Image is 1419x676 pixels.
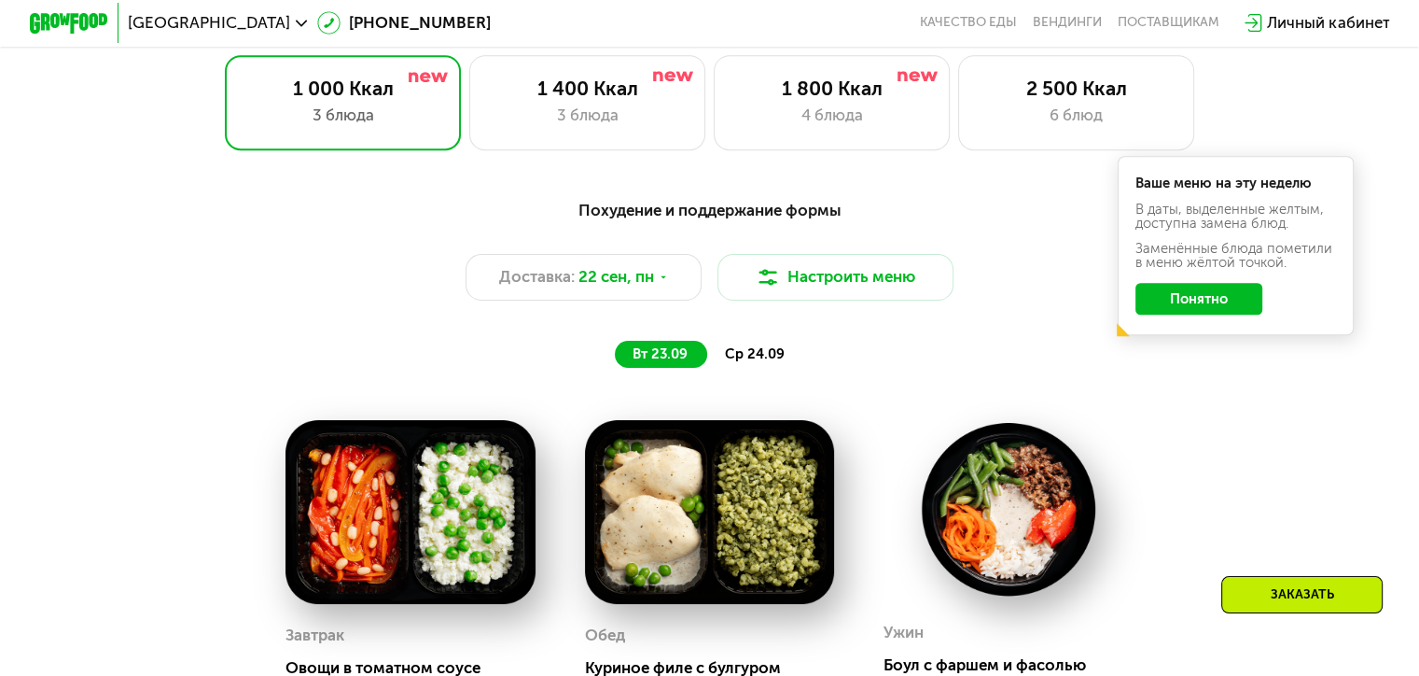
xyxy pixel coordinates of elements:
[1118,15,1219,31] div: поставщикам
[979,77,1174,100] div: 2 500 Ккал
[734,104,929,127] div: 4 блюда
[245,77,440,100] div: 1 000 Ккал
[285,621,344,651] div: Завтрак
[883,655,1148,675] div: Боул с фаршем и фасолью
[490,104,685,127] div: 3 блюда
[883,618,924,648] div: Ужин
[734,77,929,100] div: 1 800 Ккал
[317,11,491,35] a: [PHONE_NUMBER]
[585,621,625,651] div: Обед
[1135,203,1337,231] div: В даты, выделенные желтым, доступна замена блюд.
[1221,576,1383,613] div: Заказать
[490,77,685,100] div: 1 400 Ккал
[1135,283,1262,315] button: Понятно
[1135,242,1337,270] div: Заменённые блюда пометили в меню жёлтой точкой.
[578,265,654,289] span: 22 сен, пн
[725,345,785,362] span: ср 24.09
[245,104,440,127] div: 3 блюда
[633,345,688,362] span: вт 23.09
[126,198,1293,222] div: Похудение и поддержание формы
[128,15,290,31] span: [GEOGRAPHIC_DATA]
[979,104,1174,127] div: 6 блюд
[920,15,1017,31] a: Качество еды
[1033,15,1102,31] a: Вендинги
[1135,176,1337,190] div: Ваше меню на эту неделю
[1267,11,1389,35] div: Личный кабинет
[717,254,954,302] button: Настроить меню
[499,265,575,289] span: Доставка:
